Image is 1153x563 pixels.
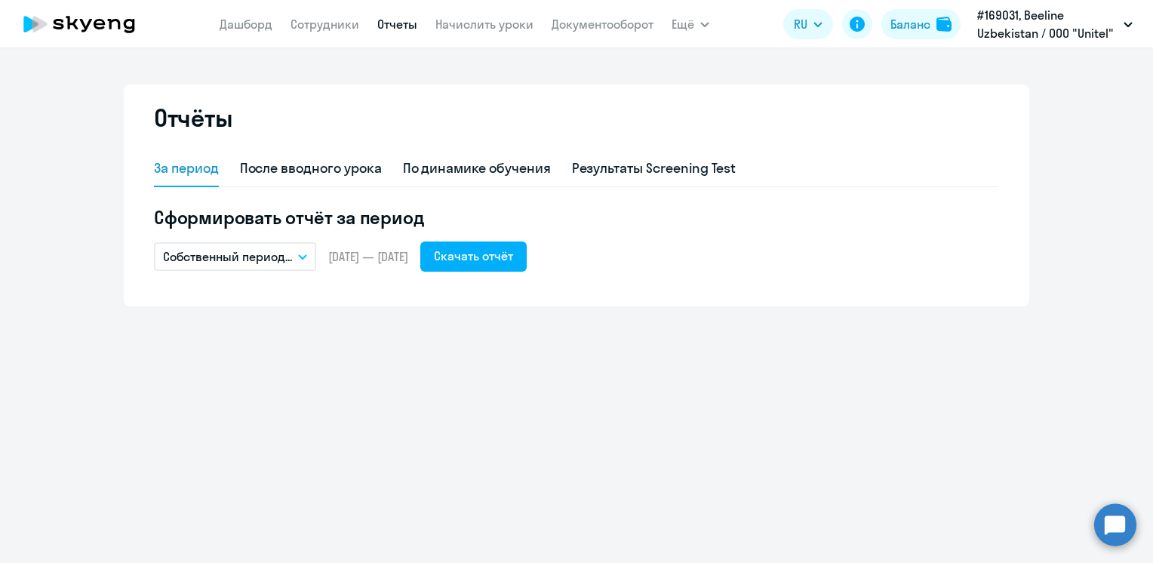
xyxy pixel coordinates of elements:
[672,9,709,39] button: Ещё
[420,242,527,272] button: Скачать отчёт
[970,6,1140,42] button: #169031, Beeline Uzbekistan / ООО "Unitel"
[220,17,272,32] a: Дашборд
[154,205,999,229] h5: Сформировать отчёт за период
[435,17,533,32] a: Начислить уроки
[783,9,833,39] button: RU
[377,17,417,32] a: Отчеты
[977,6,1118,42] p: #169031, Beeline Uzbekistan / ООО "Unitel"
[552,17,653,32] a: Документооборот
[154,103,232,133] h2: Отчёты
[154,158,219,178] div: За период
[434,247,513,265] div: Скачать отчёт
[291,17,359,32] a: Сотрудники
[794,15,807,33] span: RU
[328,248,408,265] span: [DATE] — [DATE]
[890,15,930,33] div: Баланс
[936,17,952,32] img: balance
[881,9,961,39] button: Балансbalance
[240,158,382,178] div: После вводного урока
[154,242,316,271] button: Собственный период...
[672,15,694,33] span: Ещё
[163,248,292,266] p: Собственный период...
[572,158,736,178] div: Результаты Screening Test
[403,158,551,178] div: По динамике обучения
